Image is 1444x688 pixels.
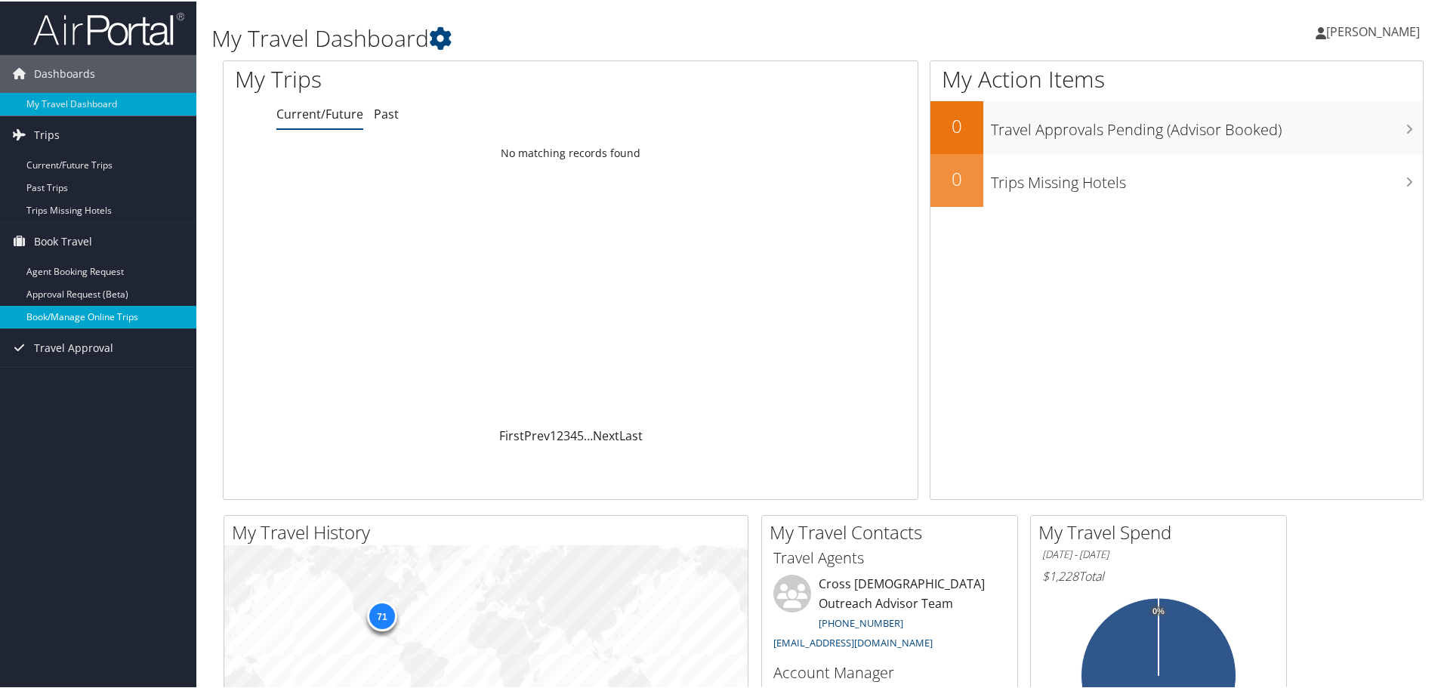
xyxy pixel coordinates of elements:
[367,600,397,630] div: 71
[619,426,643,443] a: Last
[563,426,570,443] a: 3
[770,518,1017,544] h2: My Travel Contacts
[1326,22,1420,39] span: [PERSON_NAME]
[550,426,557,443] a: 1
[1042,566,1078,583] span: $1,228
[1152,606,1165,615] tspan: 0%
[34,221,92,259] span: Book Travel
[276,104,363,121] a: Current/Future
[773,546,1006,567] h3: Travel Agents
[819,615,903,628] a: [PHONE_NUMBER]
[930,153,1423,205] a: 0Trips Missing Hotels
[570,426,577,443] a: 4
[235,62,617,94] h1: My Trips
[766,573,1014,654] li: Cross [DEMOGRAPHIC_DATA] Outreach Advisor Team
[33,10,184,45] img: airportal-logo.png
[991,163,1423,192] h3: Trips Missing Hotels
[930,165,983,190] h2: 0
[930,100,1423,153] a: 0Travel Approvals Pending (Advisor Booked)
[34,115,60,153] span: Trips
[930,112,983,137] h2: 0
[577,426,584,443] a: 5
[1042,546,1275,560] h6: [DATE] - [DATE]
[232,518,748,544] h2: My Travel History
[34,54,95,91] span: Dashboards
[499,426,524,443] a: First
[211,21,1027,53] h1: My Travel Dashboard
[773,634,933,648] a: [EMAIL_ADDRESS][DOMAIN_NAME]
[773,661,1006,682] h3: Account Manager
[1038,518,1286,544] h2: My Travel Spend
[584,426,593,443] span: …
[34,328,113,366] span: Travel Approval
[1042,566,1275,583] h6: Total
[557,426,563,443] a: 2
[991,110,1423,139] h3: Travel Approvals Pending (Advisor Booked)
[1316,8,1435,53] a: [PERSON_NAME]
[930,62,1423,94] h1: My Action Items
[224,138,918,165] td: No matching records found
[374,104,399,121] a: Past
[524,426,550,443] a: Prev
[593,426,619,443] a: Next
